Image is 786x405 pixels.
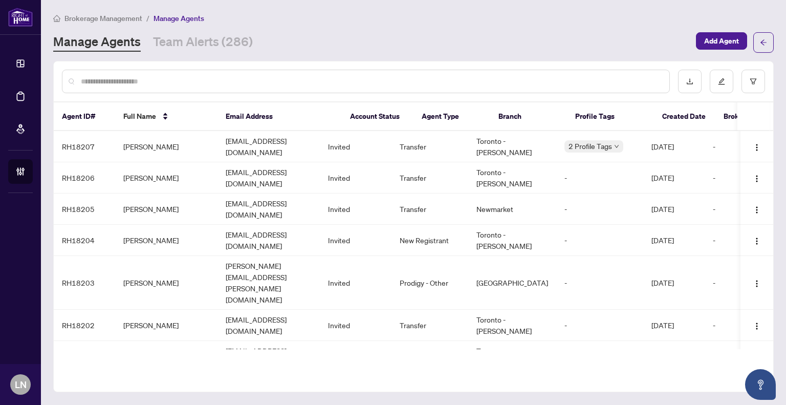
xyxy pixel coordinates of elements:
button: Open asap [745,369,776,400]
img: Logo [753,237,761,245]
td: RH18206 [54,162,115,194]
td: - [556,194,643,225]
img: Logo [753,175,761,183]
button: Logo [749,348,765,365]
td: - [705,162,766,194]
td: RH18207 [54,131,115,162]
td: [DATE] [643,225,705,256]
td: [DATE] [643,256,705,310]
td: Invited [320,194,391,225]
button: Logo [749,317,765,333]
td: [PERSON_NAME] [115,225,217,256]
th: Profile Tags [567,102,654,131]
td: Transfer [391,194,468,225]
td: Pending [320,341,391,372]
span: down [614,144,619,149]
td: RH18204 [54,225,115,256]
img: logo [8,8,33,27]
td: - [705,131,766,162]
td: Toronto - [PERSON_NAME] [468,310,556,341]
td: [EMAIL_ADDRESS][DOMAIN_NAME] [217,131,320,162]
span: 2 Profile Tags [569,140,612,152]
td: [DATE] [643,131,705,162]
span: home [53,15,60,22]
td: [DATE] [643,341,705,372]
td: [EMAIL_ADDRESS][DOMAIN_NAME] [217,162,320,194]
td: RH18205 [54,194,115,225]
th: Brokerwolf ID [715,102,777,131]
td: Invited [320,256,391,310]
td: Prodigy - Other [391,256,468,310]
td: RH18202 [54,310,115,341]
td: Newmarket [468,194,556,225]
td: Toronto - [PERSON_NAME] [468,225,556,256]
button: filter [741,70,765,93]
th: Email Address [217,102,342,131]
th: Branch [490,102,567,131]
img: Logo [753,143,761,152]
td: Transfer [391,131,468,162]
td: [PERSON_NAME] [115,194,217,225]
button: Logo [749,138,765,155]
td: [EMAIL_ADDRESS][DOMAIN_NAME] [217,225,320,256]
td: [EMAIL_ADDRESS][DOMAIN_NAME] [217,310,320,341]
td: Invited [320,225,391,256]
td: - [705,194,766,225]
td: [EMAIL_ADDRESS][DOMAIN_NAME] [217,341,320,372]
button: edit [710,70,733,93]
button: Logo [749,232,765,248]
img: Logo [753,322,761,330]
li: / [146,12,149,24]
td: - [556,256,643,310]
img: Logo [753,280,761,288]
td: [DATE] [643,310,705,341]
td: [DATE] [643,162,705,194]
td: [PERSON_NAME] [115,310,217,341]
td: [PERSON_NAME] [115,131,217,162]
span: LN [15,377,27,392]
td: - [705,225,766,256]
td: [PERSON_NAME][EMAIL_ADDRESS][PERSON_NAME][DOMAIN_NAME] [217,256,320,310]
td: [PERSON_NAME] [115,256,217,310]
td: - [705,256,766,310]
span: Brokerage Management [64,14,142,23]
td: - [705,341,766,372]
th: Full Name [115,102,217,131]
button: Logo [749,201,765,217]
td: - [556,310,643,341]
td: - [556,225,643,256]
th: Agent Type [413,102,490,131]
button: download [678,70,702,93]
td: [PERSON_NAME] [115,341,217,372]
td: New Registrant [391,225,468,256]
span: Full Name [123,111,156,122]
td: [DATE] [643,194,705,225]
td: Invited [320,310,391,341]
td: RH18203 [54,256,115,310]
td: Transfer [391,310,468,341]
td: - [705,310,766,341]
td: - [556,341,643,372]
img: Logo [753,206,761,214]
a: Manage Agents [53,33,141,52]
td: Invited [320,162,391,194]
td: Prodigy - Other [391,341,468,372]
td: [PERSON_NAME] [115,162,217,194]
td: RH18201 [54,341,115,372]
td: Toronto - [PERSON_NAME] [468,162,556,194]
td: Toronto - [PERSON_NAME] [468,131,556,162]
td: - [556,162,643,194]
td: [GEOGRAPHIC_DATA] [468,256,556,310]
th: Created Date [654,102,715,131]
th: Agent ID# [54,102,115,131]
span: Manage Agents [154,14,204,23]
span: filter [750,78,757,85]
span: Add Agent [704,33,739,49]
td: [EMAIL_ADDRESS][DOMAIN_NAME] [217,194,320,225]
button: Logo [749,169,765,186]
span: arrow-left [760,39,767,46]
button: Logo [749,274,765,291]
span: download [686,78,693,85]
button: Add Agent [696,32,747,50]
td: Invited [320,131,391,162]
